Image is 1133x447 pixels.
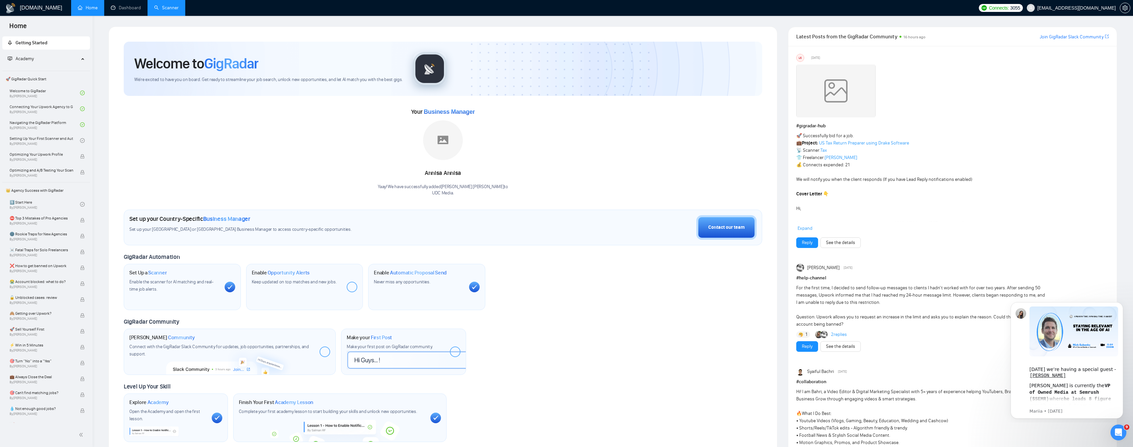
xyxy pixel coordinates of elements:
img: Syaiful Bachri [796,368,804,376]
a: setting [1120,5,1130,11]
span: 16 hours ago [903,35,926,39]
span: Enable the scanner for AI matching and real-time job alerts. [129,279,213,292]
div: Contact our team [708,224,745,231]
h1: Make your [347,334,392,341]
img: gigradar-logo.png [413,52,446,85]
a: Join GigRadar Slack Community [1040,33,1104,41]
span: By [PERSON_NAME] [10,364,73,368]
span: 📈 Low view/reply rate? [10,421,73,428]
h1: Welcome to [134,55,258,72]
span: fund-projection-screen [8,56,12,61]
span: By [PERSON_NAME] [10,158,73,162]
span: GigRadar Automation [124,253,180,261]
img: slackcommunity-bg.png [166,344,293,375]
span: lock [80,329,85,334]
a: US Tax Return Preparer using Drake Software [819,140,909,146]
span: rocket [8,40,12,45]
span: Your [411,108,475,115]
img: upwork-logo.png [981,5,987,11]
span: ❌ How to get banned on Upwork [10,263,73,269]
span: 9 [1124,425,1129,430]
span: 1 [806,331,807,338]
a: 2replies [831,331,847,338]
img: weqQh+iSagEgQAAAABJRU5ErkJggg== [796,64,876,117]
h1: Enable [374,269,447,276]
span: Business Manager [424,108,475,115]
div: Annisa Annisa [378,168,508,179]
span: Automatic Proposal Send [390,269,447,276]
span: double-left [79,431,85,438]
img: Pavel [820,331,828,338]
span: Expand [798,225,812,231]
span: Academy [8,56,34,61]
span: By [PERSON_NAME] [10,301,73,305]
h1: Enable [252,269,310,276]
span: [DATE] [838,369,847,375]
strong: Cover Letter 👇 [796,191,829,197]
span: lock [80,392,85,397]
span: lock [80,297,85,302]
span: [DATE] [811,55,820,61]
span: Never miss any opportunities. [374,279,430,285]
span: check-circle [80,91,85,95]
img: logo [5,3,16,14]
span: Academy [148,399,169,406]
span: First Post [371,334,392,341]
a: Navigating the GigRadar PlatformBy[PERSON_NAME] [10,117,80,132]
a: See the details [826,343,855,350]
li: Getting Started [2,36,90,50]
span: Keep updated on top matches and new jobs. [252,279,337,285]
h1: # help-channel [796,274,1109,282]
span: 🎯 Turn “No” into a “Yes” [10,358,73,364]
span: 3055 [1010,4,1020,12]
span: By [PERSON_NAME] [10,396,73,400]
span: 💧 Not enough good jobs? [10,405,73,412]
h1: Set Up a [129,269,167,276]
span: lock [80,170,85,175]
h1: Finish Your First [239,399,313,406]
span: Syaiful Bachri [807,368,834,375]
img: academy-bg.png [265,420,414,442]
img: Korlan [815,331,822,338]
span: check-circle [80,202,85,207]
span: Opportunity Alerts [268,269,310,276]
span: By [PERSON_NAME] [10,317,73,321]
button: See the details [820,341,861,352]
span: Make your first post on GigRadar community. [347,344,433,349]
iframe: Intercom notifications message [1001,296,1133,423]
a: export [1105,33,1109,40]
span: Getting Started [16,40,47,46]
h1: Explore [129,399,169,406]
span: Complete your first academy lesson to start building your skills and unlock new opportunities. [239,409,417,414]
span: 💼 Always Close the Deal [10,374,73,380]
span: By [PERSON_NAME] [10,222,73,225]
div: Yaay! We have successfully added [PERSON_NAME] [PERSON_NAME] to [378,184,508,196]
span: lock [80,345,85,349]
img: placeholder.png [423,120,463,160]
a: searchScanner [154,5,179,11]
a: [PERSON_NAME] [825,155,857,160]
button: setting [1120,3,1130,13]
span: By [PERSON_NAME] [10,174,73,178]
span: user [1028,6,1033,10]
h1: # gigradar-hub [796,122,1109,130]
span: lock [80,154,85,159]
a: Setting Up Your First Scanner and Auto-BidderBy[PERSON_NAME] [10,133,80,148]
span: 🎯 Can't find matching jobs? [10,389,73,396]
a: See the details [826,239,855,246]
button: Contact our team [696,215,757,240]
span: [PERSON_NAME] [807,264,840,271]
a: Reply [802,343,812,350]
span: lock [80,265,85,270]
span: By [PERSON_NAME] [10,333,73,337]
div: US [797,54,804,61]
p: UDC Media . [378,190,508,196]
span: Level Up Your Skill [124,383,170,390]
span: export [1105,34,1109,39]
